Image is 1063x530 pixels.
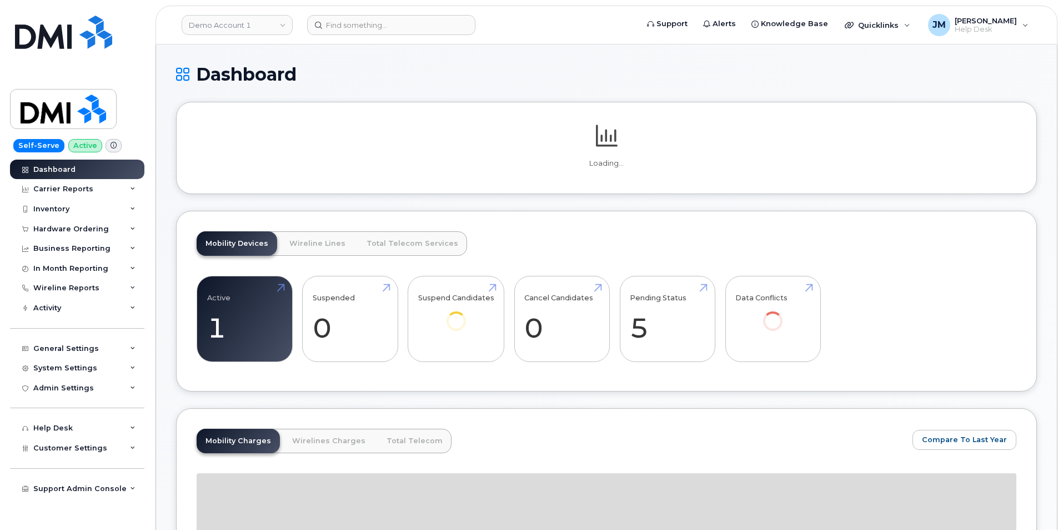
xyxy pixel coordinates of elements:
[280,231,354,256] a: Wireline Lines
[358,231,467,256] a: Total Telecom Services
[176,65,1037,84] h1: Dashboard
[922,434,1007,445] span: Compare To Last Year
[378,429,452,453] a: Total Telecom
[313,283,388,356] a: Suspended 0
[630,283,705,356] a: Pending Status 5
[197,231,277,256] a: Mobility Devices
[207,283,282,356] a: Active 1
[283,429,374,453] a: Wirelines Charges
[197,429,280,453] a: Mobility Charges
[418,283,494,346] a: Suspend Candidates
[735,283,810,346] a: Data Conflicts
[912,430,1016,450] button: Compare To Last Year
[197,158,1016,169] p: Loading...
[524,283,599,356] a: Cancel Candidates 0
